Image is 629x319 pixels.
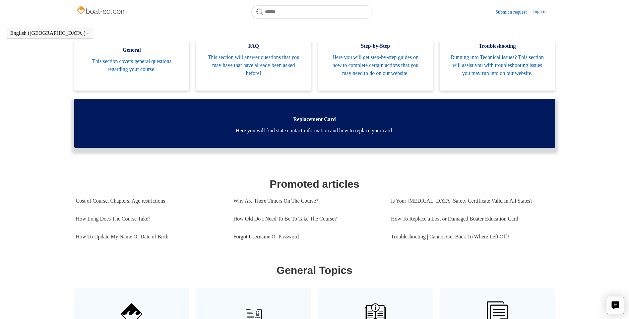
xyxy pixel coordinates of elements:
[495,9,533,16] a: Submit a request
[76,176,553,192] h1: Promoted articles
[391,228,548,246] a: Troubleshooting | Cannot Get Back To Where Left Off?
[76,4,129,17] img: Boat-Ed Help Center home page
[76,192,223,210] a: Cost of Course, Chapters, Age restrictions
[233,228,381,246] a: Forgot Username Or Password
[76,210,223,228] a: How Long Does The Course Take?
[233,192,381,210] a: Why Are There Timers On The Course?
[206,53,301,77] span: This section will answer questions that you may have that have already been asked before!
[328,42,423,50] span: Step-by-Step
[251,5,373,19] input: Search
[440,26,555,91] a: Troubleshooting Running into Technical issues? This section will assist you with troubleshooting ...
[450,53,545,77] span: Running into Technical issues? This section will assist you with troubleshooting issues you may r...
[391,210,548,228] a: How To Replace a Lost or Damaged Boater Education Card
[233,210,381,228] a: How Old Do I Need To Be To Take The Course?
[84,115,545,123] span: Replacement Card
[391,192,548,210] a: Is Your [MEDICAL_DATA] Safety Certificate Valid In All States?
[196,26,311,91] a: FAQ This section will answer questions that you may have that have already been asked before!
[10,30,90,36] button: English ([GEOGRAPHIC_DATA])
[206,42,301,50] span: FAQ
[74,99,555,148] a: Replacement Card Here you will find state contact information and how to replace your card.
[84,46,180,54] span: General
[74,26,190,91] a: General This section covers general questions regarding your course!
[76,262,553,278] h1: General Topics
[76,228,223,246] a: How To Update My Name Or Date of Birth
[450,42,545,50] span: Troubleshooting
[607,297,624,314] button: Live chat
[84,127,545,135] span: Here you will find state contact information and how to replace your card.
[328,53,423,77] span: Here you will get step-by-step guides on how to complete certain actions that you may need to do ...
[84,57,180,73] span: This section covers general questions regarding your course!
[533,8,553,16] a: Sign in
[318,26,433,91] a: Step-by-Step Here you will get step-by-step guides on how to complete certain actions that you ma...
